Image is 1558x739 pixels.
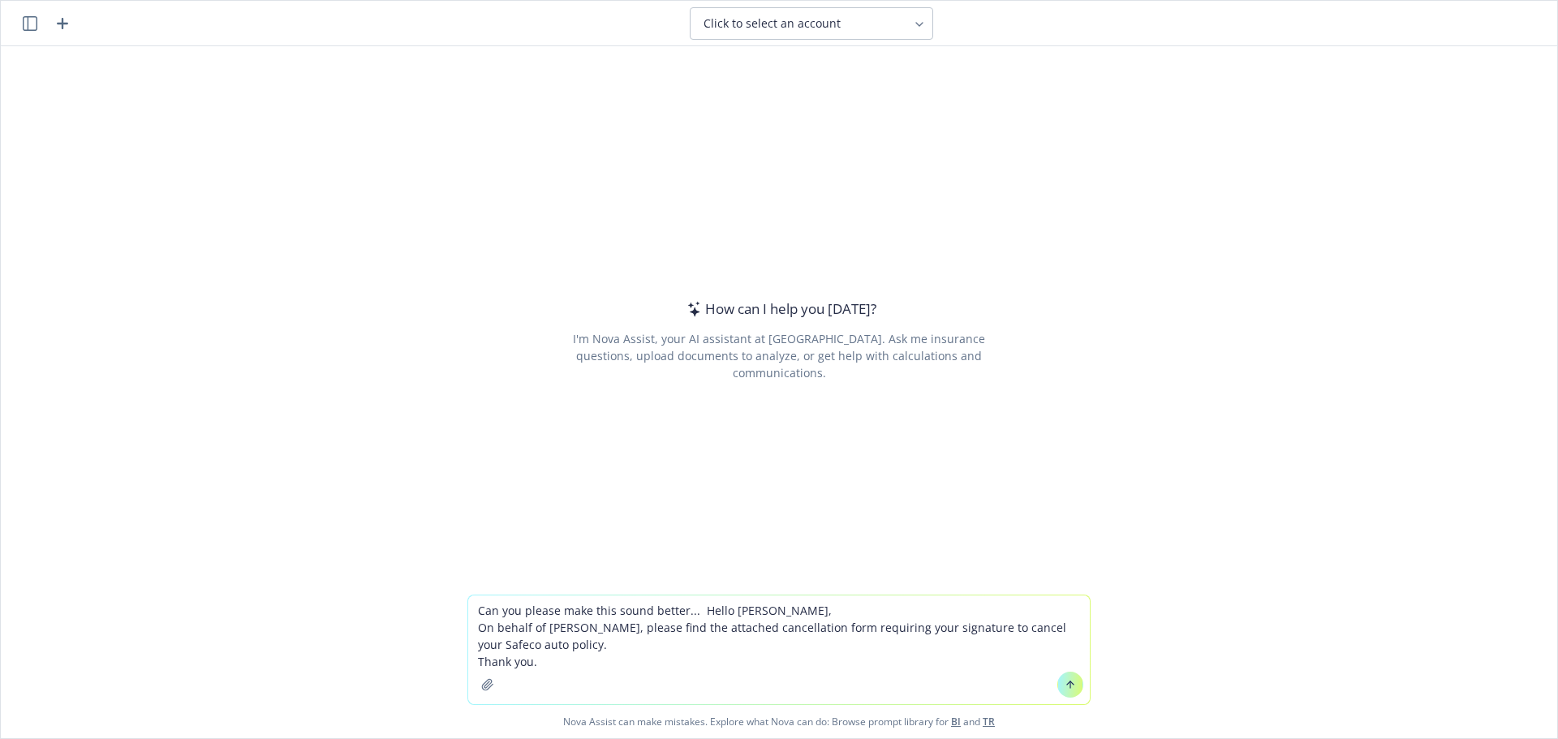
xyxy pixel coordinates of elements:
span: Nova Assist can make mistakes. Explore what Nova can do: Browse prompt library for and [7,705,1551,738]
div: How can I help you [DATE]? [682,299,876,320]
textarea: Can you please make this sound better... Hello [PERSON_NAME], On behalf of [PERSON_NAME], please ... [468,595,1090,704]
a: BI [951,715,961,728]
div: I'm Nova Assist, your AI assistant at [GEOGRAPHIC_DATA]. Ask me insurance questions, upload docum... [550,330,1007,381]
a: TR [983,715,995,728]
span: Click to select an account [704,15,841,32]
button: Click to select an account [690,7,933,40]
